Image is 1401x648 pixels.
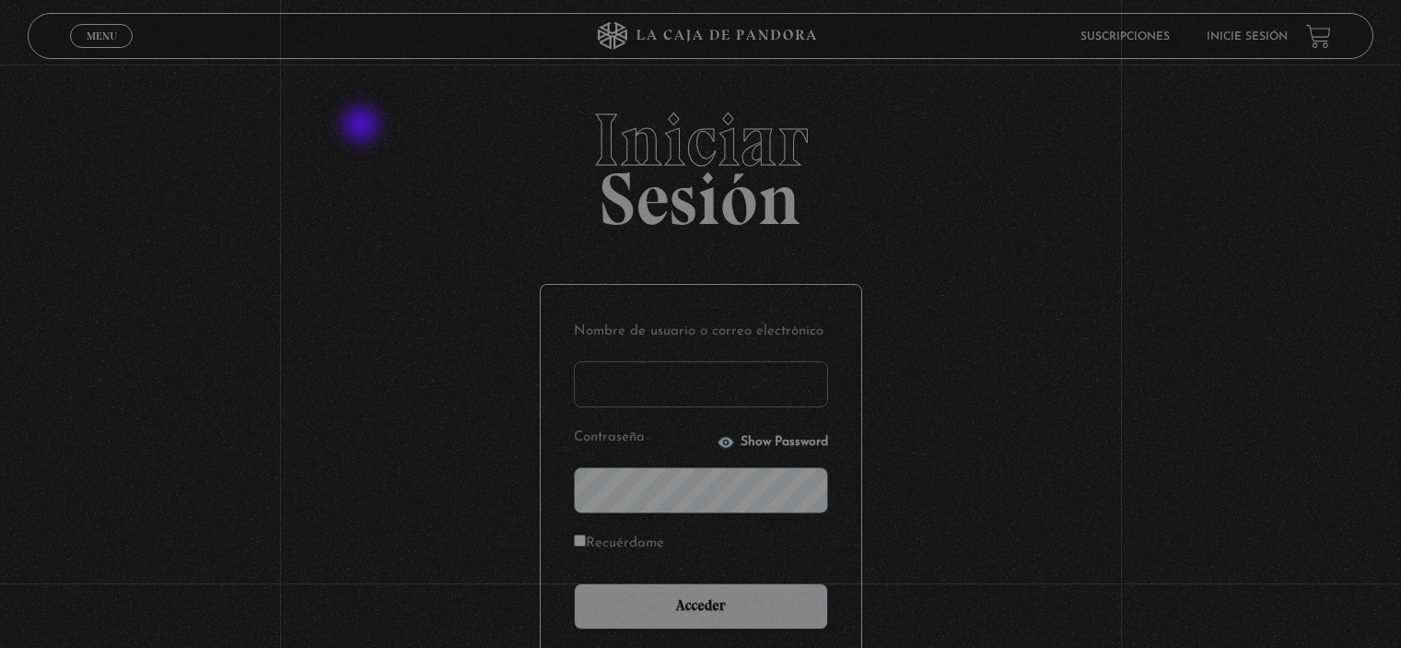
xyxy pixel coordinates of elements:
[717,433,828,452] button: Show Password
[28,103,1372,177] span: Iniciar
[1207,31,1288,42] a: Inicie sesión
[28,103,1372,221] h2: Sesión
[574,530,664,559] label: Recuérdame
[574,424,711,453] label: Contraseña
[574,535,586,547] input: Recuérdame
[574,318,828,347] label: Nombre de usuario o correo electrónico
[87,30,117,41] span: Menu
[741,436,828,449] span: Show Password
[574,583,828,630] input: Acceder
[1080,31,1170,42] a: Suscripciones
[1306,24,1331,49] a: View your shopping cart
[80,46,123,59] span: Cerrar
